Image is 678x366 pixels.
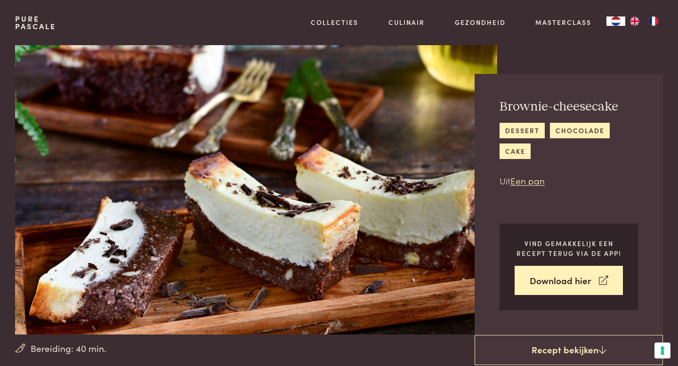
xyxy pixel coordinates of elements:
a: FR [644,16,663,26]
a: NL [606,16,625,26]
a: dessert [500,123,545,138]
a: Een pan [510,174,545,187]
a: PurePascale [15,15,56,30]
img: Brownie-cheesecake [15,45,497,334]
a: Culinair [388,17,425,27]
p: Uit [500,174,638,188]
a: Collecties [311,17,358,27]
a: Download hier [515,266,623,295]
a: Masterclass [535,17,591,27]
a: Recept bekijken [475,335,663,365]
ul: Language list [625,16,663,26]
div: Language [606,16,625,26]
a: Gezondheid [455,17,506,27]
aside: Language selected: Nederlands [606,16,663,26]
p: Vind gemakkelijk een recept terug via de app! [515,239,623,258]
a: chocolade [550,123,610,138]
span: Bereiding: 40 min. [31,342,106,355]
a: EN [625,16,644,26]
h2: Brownie-cheesecake [500,99,638,115]
a: cake [500,143,531,159]
button: Uw voorkeuren voor toestemming voor trackingtechnologieën [654,342,670,358]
